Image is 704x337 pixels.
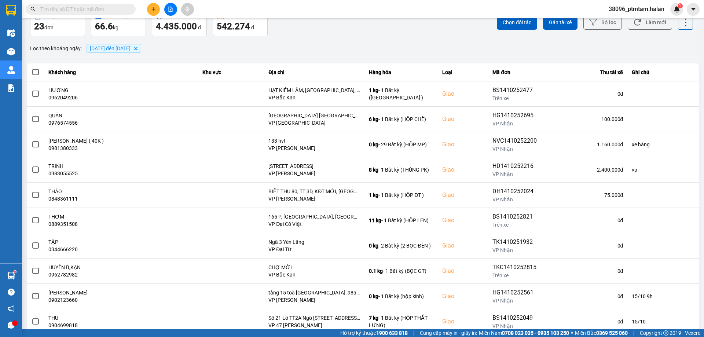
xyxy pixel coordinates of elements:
th: Ghi chú [627,63,699,81]
div: 0962782982 [48,271,194,278]
div: VP [GEOGRAPHIC_DATA] [268,119,360,127]
div: THƠM [48,213,194,220]
div: NVC1410252200 [492,136,539,145]
button: Gán tài xế [543,15,577,30]
th: Khách hàng [44,63,198,81]
div: VP Nhận [492,120,539,127]
div: VP Nhận [492,145,539,153]
div: Trên xe [492,221,539,228]
div: BS1410252477 [492,86,539,95]
div: Giao [442,317,484,326]
span: caret-down [690,6,697,12]
div: VP Nhận [492,246,539,254]
img: warehouse-icon [7,29,15,37]
div: 0848361111 [48,195,194,202]
div: TKC1410252815 [492,263,539,272]
div: [STREET_ADDRESS] [268,162,360,170]
div: Giao [442,241,484,250]
span: | [413,329,414,337]
button: caret-down [687,3,700,16]
div: VP Nhận [492,322,539,330]
div: Giao [442,140,484,149]
div: TẬP [48,238,194,246]
div: Giao [442,267,484,275]
div: 0902123660 [48,296,194,304]
div: CHỢ MỚI [268,264,360,271]
div: 0 đ [547,293,623,300]
div: 0904699818 [48,322,194,329]
span: Gán tài xế [549,19,572,26]
div: VP Nhận [492,297,539,304]
th: Mã đơn [488,63,543,81]
span: plus [151,7,156,12]
span: 6 kg [369,116,378,122]
div: Giao [442,115,484,124]
span: Cung cấp máy in - giấy in: [420,329,477,337]
button: aim [181,3,194,16]
div: HG1410252561 [492,288,539,297]
span: 0.1 kg [369,268,383,274]
div: Ngã 3 Yên Lãng [268,238,360,246]
div: [GEOGRAPHIC_DATA] [GEOGRAPHIC_DATA], Căn U7L07, [GEOGRAPHIC_DATA] thị [GEOGRAPHIC_DATA], [GEOGRAP... [268,112,360,119]
div: 165 P. [GEOGRAPHIC_DATA], [GEOGRAPHIC_DATA], [GEOGRAPHIC_DATA], [GEOGRAPHIC_DATA] 10000, [GEOGRAP... [268,213,360,220]
button: Bộ lọc [583,15,622,30]
div: VP Nhận [492,171,539,178]
span: question-circle [8,289,15,296]
span: 1 [679,3,681,8]
div: VP Nhận [492,196,539,203]
img: solution-icon [7,84,15,92]
span: 23 [34,21,44,32]
input: Tìm tên, số ĐT hoặc mã đơn [40,5,127,13]
span: 66.6 [95,21,113,32]
div: Trên xe [492,95,539,102]
div: HƯƠNG [48,87,194,94]
div: THẢO [48,188,194,195]
span: message [8,322,15,329]
div: Giao [442,292,484,301]
sup: 1 [678,3,683,8]
div: VP [PERSON_NAME] [268,170,360,177]
button: Tổng đơn23đơn [30,8,85,36]
img: warehouse-icon [7,48,15,55]
th: Loại [438,63,488,81]
div: 15/10 9h [632,293,694,300]
div: BS1410252049 [492,314,539,322]
div: 0 đ [547,90,623,98]
div: đ [156,21,203,32]
div: - 29 Bất kỳ (HỘP MP) [369,141,433,148]
span: 0 kg [369,243,378,249]
div: HG1410252695 [492,111,539,120]
div: - 1 Bất kỳ (HỘP THẮT LƯNG) [369,314,433,329]
img: icon-new-feature [674,6,680,12]
div: vp [632,166,694,173]
div: - 1 Bất kỳ (HỘP CHÈ) [369,116,433,123]
div: - 1 Bất kỳ ([GEOGRAPHIC_DATA] ) [369,87,433,101]
div: HD1410252216 [492,162,539,171]
div: - 1 Bất kỳ (BỌC GT) [369,267,433,275]
img: warehouse-icon [7,66,15,74]
span: | [633,329,634,337]
div: - 1 Bất kỳ (hộp kính) [369,293,433,300]
strong: 0369 525 060 [596,330,628,336]
span: 542.274 [217,21,250,32]
div: 75.000 đ [547,191,623,199]
span: ⚪️ [571,331,573,334]
div: VP [PERSON_NAME] [268,296,360,304]
button: Làm mới [628,15,672,30]
div: Thu tài xế [547,68,623,77]
div: VP Bắc Kạn [268,271,360,278]
span: 4.435.000 [156,21,197,32]
span: search [30,7,36,12]
button: Khối lượng66.6kg [91,8,146,36]
button: Ví Ahamove542.274 đ [213,8,268,36]
svg: Delete [133,46,138,51]
div: Số 21 Lô TT2A Ngõ [STREET_ADDRESS], [GEOGRAPHIC_DATA] [268,314,360,322]
div: 0344666220 [48,246,194,253]
span: aim [185,7,190,12]
span: Miền Nam [479,329,569,337]
span: Lọc theo khoảng ngày : [30,44,82,52]
div: 0962049206 [48,94,194,101]
div: kg [95,21,142,32]
strong: 0708 023 035 - 0935 103 250 [502,330,569,336]
div: VP Bắc Kạn [268,94,360,101]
